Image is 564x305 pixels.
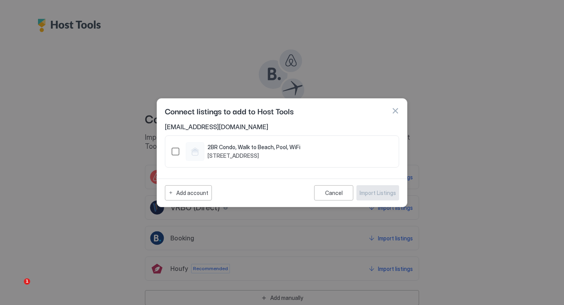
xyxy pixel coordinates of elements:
[24,278,30,285] span: 1
[325,189,343,196] div: Cancel
[165,185,212,200] button: Add account
[8,278,27,297] iframe: Intercom live chat
[360,189,396,197] div: Import Listings
[165,105,294,117] span: Connect listings to add to Host Tools
[356,185,399,200] button: Import Listings
[172,142,392,161] div: 1187108847391744077
[165,123,399,131] span: [EMAIL_ADDRESS][DOMAIN_NAME]
[314,185,353,200] button: Cancel
[208,152,300,159] span: [STREET_ADDRESS]
[208,144,300,151] span: 2BR Condo, Walk to Beach, Pool, WiFi
[176,189,208,197] div: Add account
